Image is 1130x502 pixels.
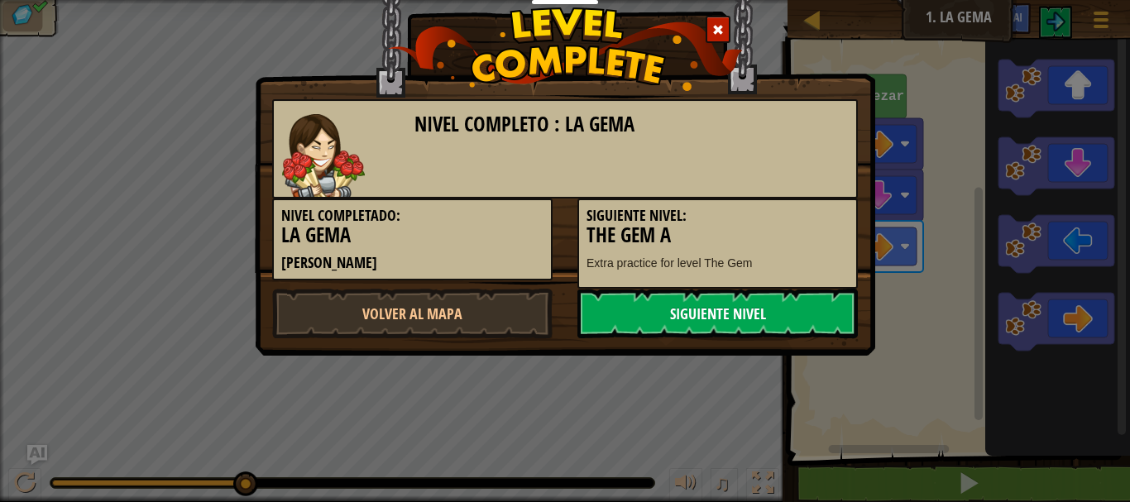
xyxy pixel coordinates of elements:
h5: Nivel Completado: [281,208,543,224]
h5: [PERSON_NAME] [281,255,543,271]
h5: Siguiente Nivel: [587,208,849,224]
a: Volver al Mapa [272,289,553,338]
h3: Nivel completo : La Gema [414,113,849,136]
h3: The Gem A [587,224,849,246]
h3: La Gema [281,224,543,246]
img: level_complete.png [388,7,743,91]
img: guardian.png [282,114,365,197]
p: Extra practice for level The Gem [587,255,849,271]
a: Siguiente Nivel [577,289,858,338]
